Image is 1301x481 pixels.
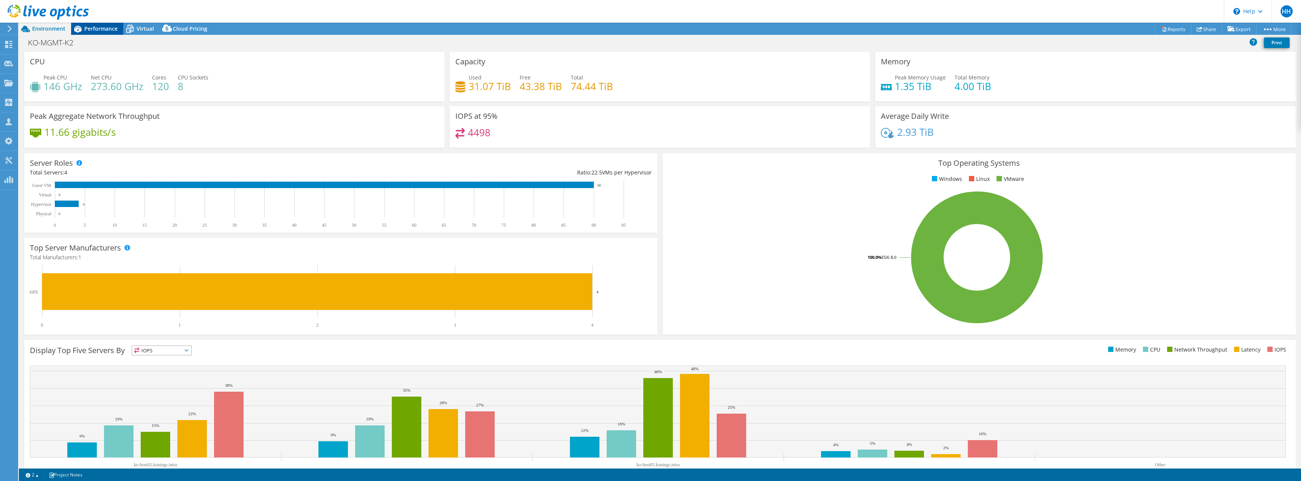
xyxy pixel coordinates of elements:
[32,183,51,188] text: Guest VM
[1232,346,1261,354] li: Latency
[1265,346,1286,354] li: IOPS
[366,417,374,421] text: 19%
[36,211,51,216] text: Physical
[83,202,85,206] text: 4
[1155,462,1165,467] text: Other
[520,74,531,81] span: Free
[930,175,962,183] li: Windows
[833,442,839,447] text: 4%
[907,442,912,447] text: 4%
[115,417,123,421] text: 19%
[468,128,491,137] h4: 4498
[691,366,699,371] text: 48%
[179,322,181,328] text: 1
[29,290,38,295] text: HPE
[1281,5,1293,17] span: HH
[412,223,416,228] text: 60
[979,431,986,436] text: 10%
[59,193,61,197] text: 0
[352,223,356,228] text: 50
[967,175,990,183] li: Linux
[44,128,116,136] h4: 11.66 gigabits/s
[292,223,297,228] text: 40
[469,74,481,81] span: Used
[1256,23,1292,35] a: More
[30,58,45,66] h3: CPU
[561,223,566,228] text: 85
[188,411,196,416] text: 22%
[637,462,680,467] text: ko-host05.konings.intra
[152,423,159,428] text: 15%
[173,25,207,32] span: Cloud Pricing
[501,223,506,228] text: 75
[668,159,1290,167] h3: Top Operating Systems
[41,322,43,328] text: 0
[30,112,160,120] h3: Peak Aggregate Network Throughput
[591,322,593,328] text: 4
[403,388,410,392] text: 35%
[1191,23,1222,35] a: Share
[225,383,233,388] text: 38%
[30,159,73,167] h3: Server Roles
[331,433,336,437] text: 9%
[870,441,876,445] text: 5%
[132,346,191,355] span: IOPS
[43,470,88,479] a: Project Notes
[618,422,625,426] text: 16%
[868,254,882,260] tspan: 100.0%
[112,223,117,228] text: 10
[1141,346,1160,354] li: CPU
[955,82,991,90] h4: 4.00 TiB
[895,82,946,90] h4: 1.35 TiB
[84,25,118,32] span: Performance
[322,223,326,228] text: 45
[1106,346,1136,354] li: Memory
[897,128,934,136] h4: 2.93 TiB
[455,112,498,120] h3: IOPS at 95%
[1155,23,1191,35] a: Reports
[1165,346,1227,354] li: Network Throughput
[455,58,485,66] h3: Capacity
[178,82,208,90] h4: 8
[134,462,177,467] text: ko-host02.konings.intra
[91,74,112,81] span: Net CPU
[382,223,387,228] text: 55
[178,74,208,81] span: CPU Sockets
[621,223,626,228] text: 95
[592,169,602,176] span: 22.5
[469,82,511,90] h4: 31.07 TiB
[881,112,949,120] h3: Average Daily Write
[1222,23,1257,35] a: Export
[728,405,735,409] text: 25%
[1264,37,1290,48] a: Print
[341,168,652,177] div: Ratio: VMs per Hypervisor
[882,254,896,260] tspan: ESXi 8.0
[202,223,207,228] text: 25
[571,74,583,81] span: Total
[54,223,56,228] text: 0
[31,202,51,207] text: Hypervisor
[25,39,85,47] h1: KO-MGMT-K2
[232,223,237,228] text: 30
[995,175,1024,183] li: VMware
[442,223,446,228] text: 65
[881,58,910,66] h3: Memory
[32,25,65,32] span: Environment
[316,322,318,328] text: 2
[581,428,588,433] text: 12%
[596,290,599,294] text: 4
[262,223,267,228] text: 35
[43,74,67,81] span: Peak CPU
[598,184,601,187] text: 90
[152,82,169,90] h4: 120
[91,82,143,90] h4: 273.60 GHz
[79,434,85,438] text: 9%
[172,223,177,228] text: 20
[78,254,81,261] span: 1
[520,82,562,90] h4: 43.38 TiB
[43,82,82,90] h4: 146 GHz
[654,369,662,374] text: 46%
[142,223,147,228] text: 15
[59,212,61,216] text: 0
[476,403,484,407] text: 27%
